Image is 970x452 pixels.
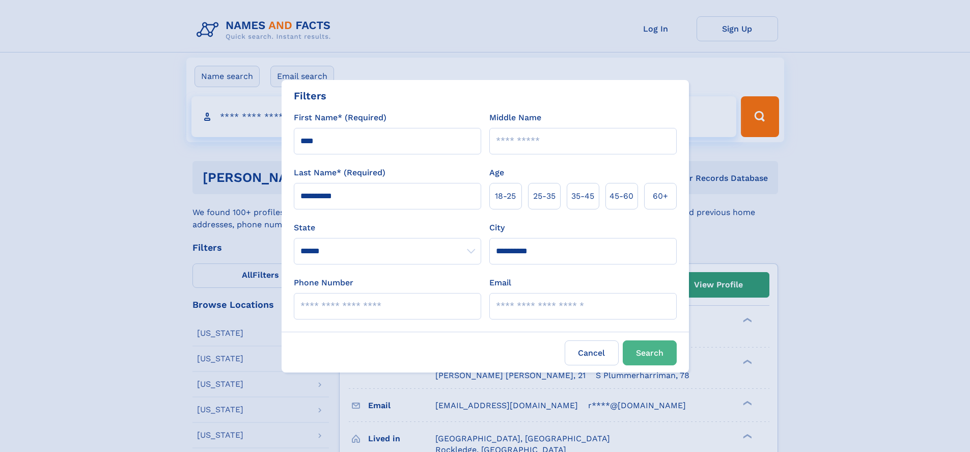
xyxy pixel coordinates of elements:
span: 35‑45 [571,190,594,202]
label: Last Name* (Required) [294,167,385,179]
label: Phone Number [294,277,353,289]
span: 25‑35 [533,190,556,202]
span: 60+ [653,190,668,202]
span: 45‑60 [609,190,633,202]
label: Middle Name [489,112,541,124]
div: Filters [294,88,326,103]
button: Search [623,340,677,365]
span: 18‑25 [495,190,516,202]
label: First Name* (Required) [294,112,386,124]
label: Email [489,277,511,289]
label: State [294,222,481,234]
label: Cancel [565,340,619,365]
label: City [489,222,505,234]
label: Age [489,167,504,179]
